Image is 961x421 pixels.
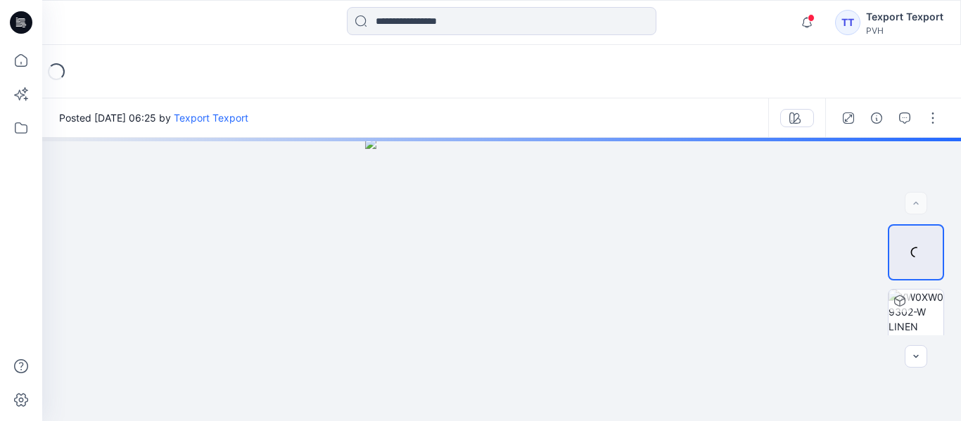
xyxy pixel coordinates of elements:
[174,112,248,124] a: Texport Texport
[59,110,248,125] span: Posted [DATE] 06:25 by
[835,10,860,35] div: TT
[866,25,943,36] div: PVH
[866,8,943,25] div: Texport Texport
[889,290,943,344] img: XW0XW09302-W LINEN EASY FIT AOP-V01 BLUE SPELL - C30
[365,138,638,421] img: eyJhbGciOiJIUzI1NiIsImtpZCI6IjAiLCJzbHQiOiJzZXMiLCJ0eXAiOiJKV1QifQ.eyJkYXRhIjp7InR5cGUiOiJzdG9yYW...
[865,107,888,129] button: Details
